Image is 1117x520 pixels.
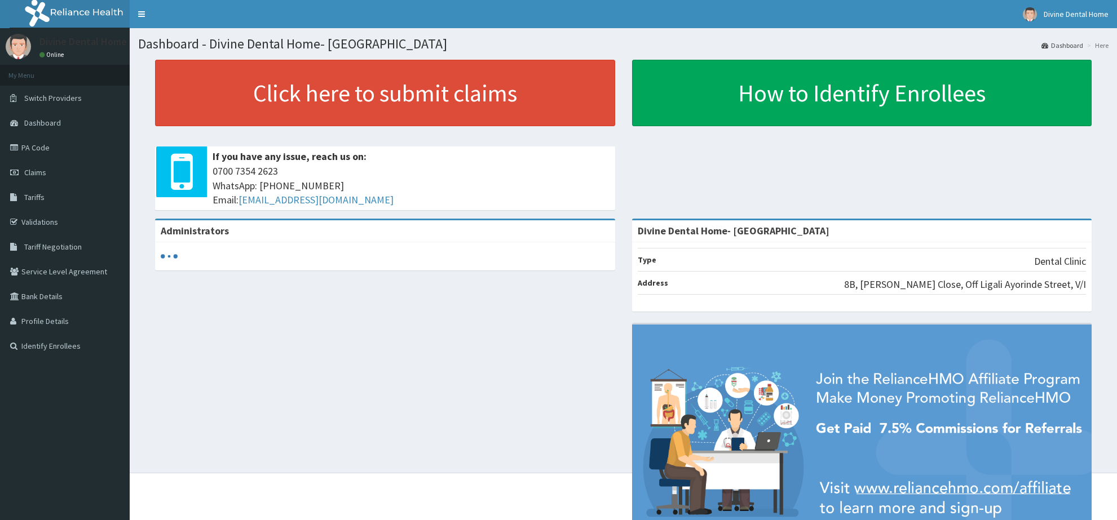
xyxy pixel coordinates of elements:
img: User Image [6,34,31,59]
span: 0700 7354 2623 WhatsApp: [PHONE_NUMBER] Email: [213,164,610,207]
img: User Image [1023,7,1037,21]
a: [EMAIL_ADDRESS][DOMAIN_NAME] [239,193,394,206]
svg: audio-loading [161,248,178,265]
strong: Divine Dental Home- [GEOGRAPHIC_DATA] [638,224,829,237]
b: If you have any issue, reach us on: [213,150,367,163]
h1: Dashboard - Divine Dental Home- [GEOGRAPHIC_DATA] [138,37,1109,51]
span: Switch Providers [24,93,82,103]
b: Type [638,255,656,265]
a: Dashboard [1041,41,1083,50]
span: Dashboard [24,118,61,128]
a: Online [39,51,67,59]
b: Administrators [161,224,229,237]
span: Tariff Negotiation [24,242,82,252]
p: Divine Dental Home [39,37,127,47]
span: Divine Dental Home [1044,9,1109,19]
li: Here [1084,41,1109,50]
span: Claims [24,167,46,177]
p: Dental Clinic [1034,254,1086,269]
a: How to Identify Enrollees [632,60,1092,126]
a: Click here to submit claims [155,60,615,126]
b: Address [638,278,668,288]
p: 8B, [PERSON_NAME] Close, Off Ligali Ayorinde Street, V/I [844,277,1086,292]
span: Tariffs [24,192,45,202]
